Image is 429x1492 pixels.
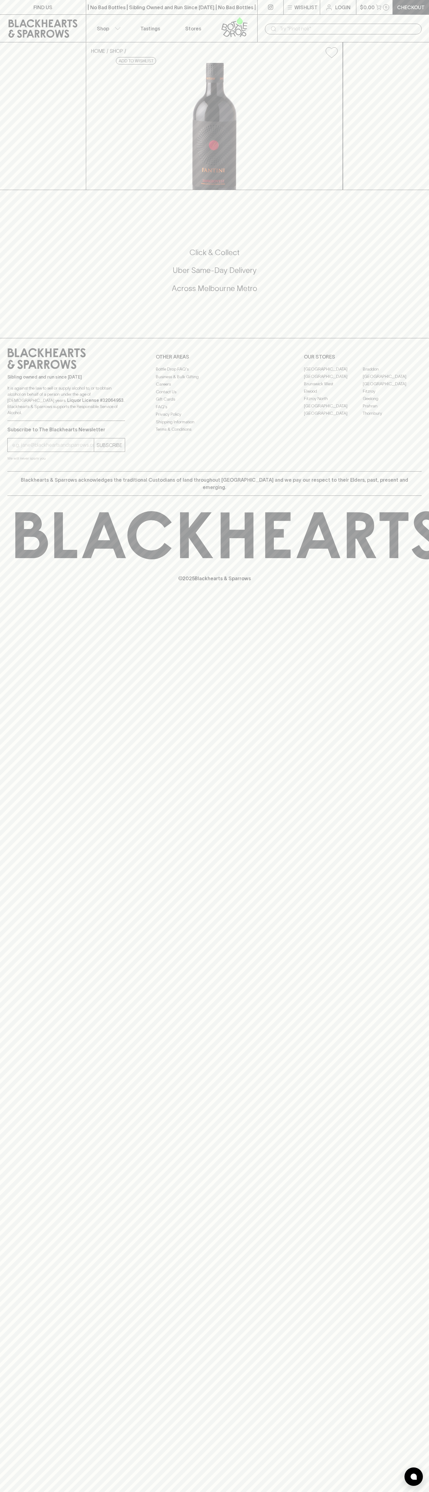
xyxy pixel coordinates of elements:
[304,387,363,395] a: Elwood
[304,395,363,402] a: Fitzroy North
[129,15,172,42] a: Tastings
[7,455,125,461] p: We will never spam you
[304,365,363,373] a: [GEOGRAPHIC_DATA]
[335,4,350,11] p: Login
[304,410,363,417] a: [GEOGRAPHIC_DATA]
[363,387,422,395] a: Fitzroy
[156,388,274,395] a: Contact Us
[304,373,363,380] a: [GEOGRAPHIC_DATA]
[385,6,387,9] p: 0
[156,418,274,425] a: Shipping Information
[294,4,318,11] p: Wishlist
[304,380,363,387] a: Brunswick West
[397,4,425,11] p: Checkout
[7,223,422,326] div: Call to action block
[86,63,343,190] img: 30453.png
[172,15,215,42] a: Stores
[363,402,422,410] a: Prahran
[156,353,274,360] p: OTHER AREAS
[363,395,422,402] a: Geelong
[7,374,125,380] p: Sibling owned and run since [DATE]
[156,373,274,380] a: Business & Bulk Gifting
[363,365,422,373] a: Braddon
[360,4,375,11] p: $0.00
[156,411,274,418] a: Privacy Policy
[156,396,274,403] a: Gift Cards
[156,403,274,410] a: FAQ's
[33,4,52,11] p: FIND US
[7,385,125,416] p: It is against the law to sell or supply alcohol to, or to obtain alcohol on behalf of a person un...
[110,48,123,54] a: SHOP
[363,410,422,417] a: Thornbury
[94,438,125,452] button: SUBSCRIBE
[7,426,125,433] p: Subscribe to The Blackhearts Newsletter
[280,24,417,34] input: Try "Pinot noir"
[7,247,422,258] h5: Click & Collect
[156,366,274,373] a: Bottle Drop FAQ's
[185,25,201,32] p: Stores
[116,57,156,64] button: Add to wishlist
[97,441,122,449] p: SUBSCRIBE
[91,48,105,54] a: HOME
[156,426,274,433] a: Terms & Conditions
[97,25,109,32] p: Shop
[12,476,417,491] p: Blackhearts & Sparrows acknowledges the traditional Custodians of land throughout [GEOGRAPHIC_DAT...
[156,381,274,388] a: Careers
[323,45,340,60] button: Add to wishlist
[411,1474,417,1480] img: bubble-icon
[304,353,422,360] p: OUR STORES
[140,25,160,32] p: Tastings
[304,402,363,410] a: [GEOGRAPHIC_DATA]
[86,15,129,42] button: Shop
[7,265,422,275] h5: Uber Same-Day Delivery
[12,440,94,450] input: e.g. jane@blackheartsandsparrows.com.au
[67,398,124,403] strong: Liquor License #32064953
[363,380,422,387] a: [GEOGRAPHIC_DATA]
[363,373,422,380] a: [GEOGRAPHIC_DATA]
[7,283,422,293] h5: Across Melbourne Metro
